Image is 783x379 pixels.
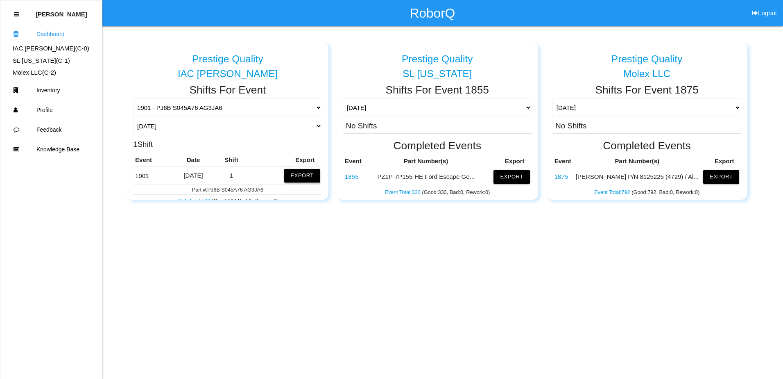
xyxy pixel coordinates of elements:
[552,155,573,168] th: Event
[573,168,701,186] td: [PERSON_NAME] P/N 8125225 (4729) / Al...
[552,47,742,80] a: Prestige Quality Molex LLC
[0,80,102,100] a: Inventory
[552,168,573,186] td: Alma P/N 8125225 (4729) / Alma P/N 8125693 (4739)
[177,198,212,204] a: Shift Total:504
[13,45,89,52] a: IAC [PERSON_NAME](C-0)
[402,53,473,64] h5: Prestige Quality
[573,155,701,168] th: Part Number(s)
[703,170,739,183] button: Export
[343,155,367,168] th: Event
[133,47,322,80] a: Prestige Quality IAC [PERSON_NAME]
[701,155,742,168] th: Export
[552,140,742,152] h2: Completed Events
[367,168,485,186] td: PZ1P-7P155-HE Ford Escape Ge...
[248,153,322,167] th: Export
[0,44,102,53] div: IAC Alma's Dashboard
[493,170,530,183] button: Export
[172,153,215,167] th: Date
[0,139,102,159] a: Knowledge Base
[552,84,742,96] h2: Shifts For Event 1875
[0,100,102,120] a: Profile
[554,187,740,196] p: (Good: 792 , Bad: 0 , Rework: 0 )
[0,120,102,139] a: Feedback
[133,153,172,167] th: Event
[343,140,532,152] h2: Completed Events
[133,167,172,185] td: PJ6B S045A76 AG3JA6
[367,155,485,168] th: Part Number(s)
[135,196,320,205] p: ( Good : 504 , Bad : 0 , Rework: 0 )
[343,168,367,186] td: PZ1P-7P155-HE Ford Escape Gear Shift Assy
[0,56,102,66] div: SL Tennessee's Dashboard
[485,155,532,168] th: Export
[133,68,322,79] div: IAC [PERSON_NAME]
[0,24,102,44] a: Dashboard
[554,173,568,180] a: 1875
[345,173,358,180] a: 1855
[192,53,263,64] h5: Prestige Quality
[343,47,532,80] a: Prestige Quality SL [US_STATE]
[133,84,322,96] h2: Shifts For Event
[343,84,532,96] h2: Shifts For Event 1855
[555,120,586,130] h3: No Shifts
[345,187,530,196] p: (Good: 330 , Bad: 0 , Rework: 0 )
[552,68,742,79] div: Molex LLC
[133,185,322,194] td: Part #: PJ6B S045A76 AG3JA6
[215,153,248,167] th: Shift
[343,68,532,79] div: SL [US_STATE]
[13,69,56,76] a: Molex LLC(C-2)
[385,189,422,195] a: Event Total:330
[284,169,320,182] button: Export
[0,68,102,78] div: Molex LLC's Dashboard
[172,167,215,185] td: [DATE]
[611,53,683,64] h5: Prestige Quality
[594,189,631,195] a: Event Total:792
[346,120,377,130] h3: No Shifts
[14,5,19,24] div: Close
[13,57,70,64] a: SL [US_STATE](C-1)
[36,5,87,18] p: Thomas Sontag
[215,167,248,185] td: 1
[133,139,153,149] h3: 1 Shift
